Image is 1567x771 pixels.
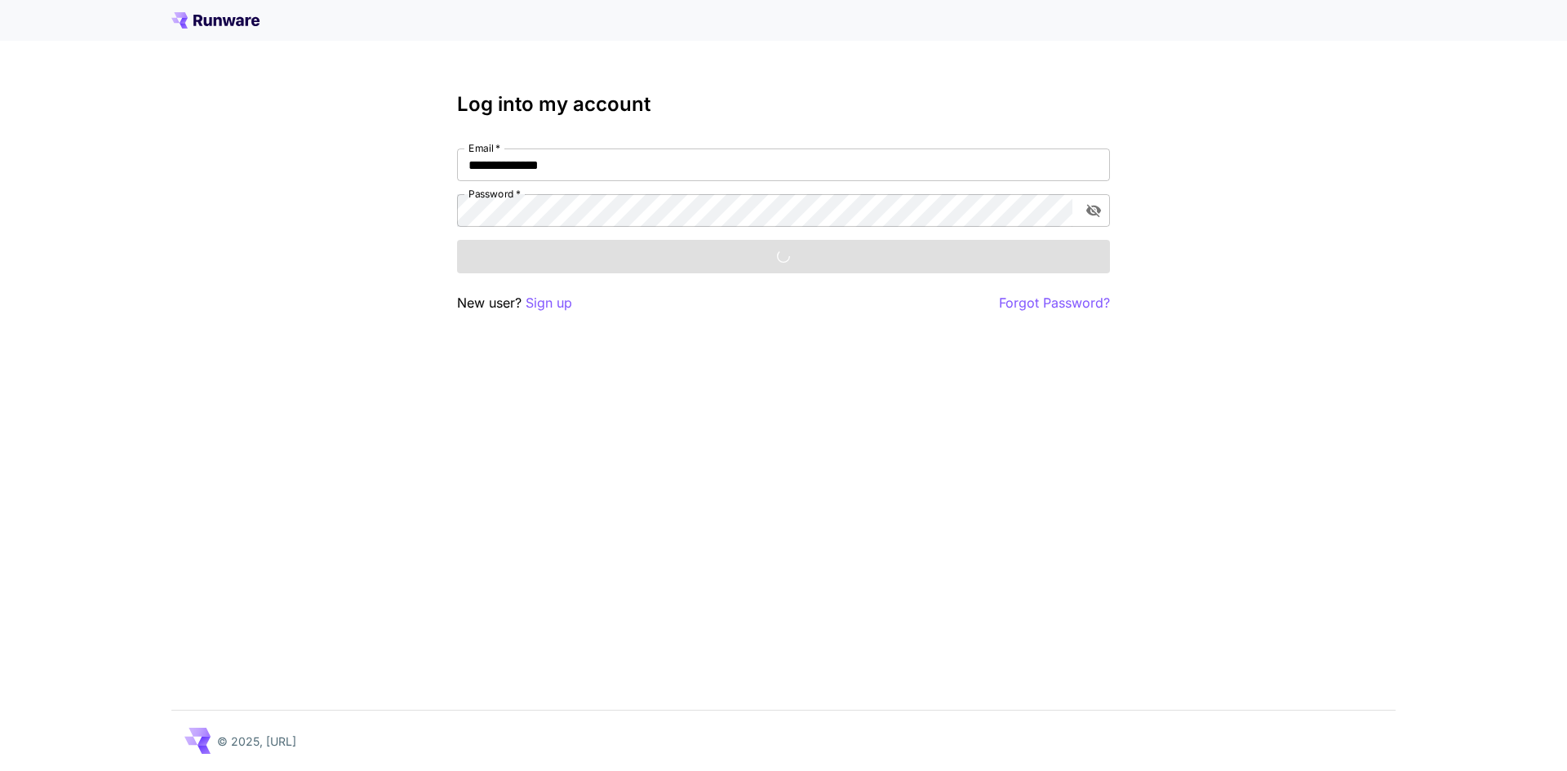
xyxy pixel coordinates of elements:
label: Password [468,187,521,201]
button: Sign up [526,293,572,313]
button: toggle password visibility [1079,196,1108,225]
label: Email [468,141,500,155]
h3: Log into my account [457,93,1110,116]
button: Forgot Password? [999,293,1110,313]
p: © 2025, [URL] [217,733,296,750]
p: New user? [457,293,572,313]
